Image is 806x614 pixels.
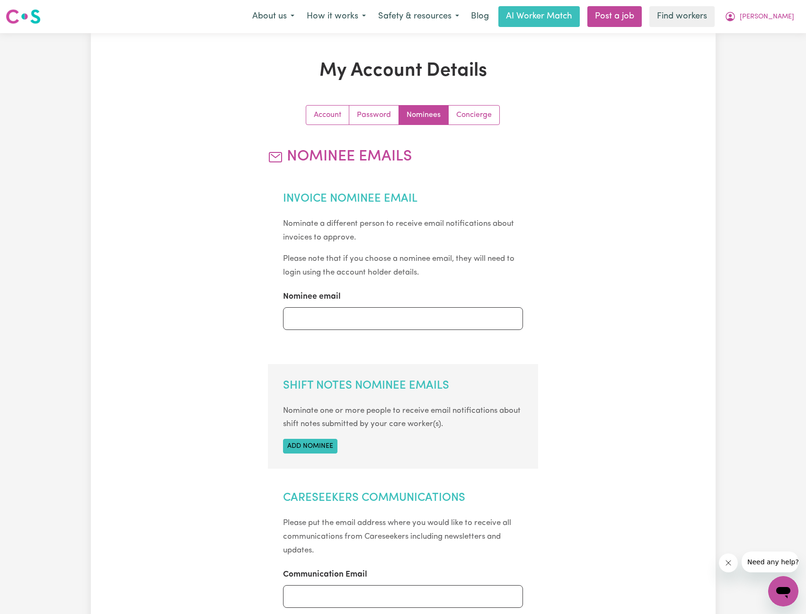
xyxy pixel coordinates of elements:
[718,7,800,27] button: My Account
[283,291,341,303] label: Nominee email
[587,6,642,27] a: Post a job
[268,148,538,166] h2: Nominee Emails
[372,7,465,27] button: Safety & resources
[399,106,449,125] a: Update your nominees
[349,106,399,125] a: Update your password
[283,192,523,206] h2: Invoice Nominee Email
[740,12,794,22] span: [PERSON_NAME]
[719,553,738,572] iframe: Close message
[6,6,41,27] a: Careseekers logo
[283,519,511,554] small: Please put the email address where you would like to receive all communications from Careseekers ...
[6,7,57,14] span: Need any help?
[246,7,301,27] button: About us
[283,569,367,581] label: Communication Email
[283,407,521,428] small: Nominate one or more people to receive email notifications about shift notes submitted by your ca...
[283,379,523,393] h2: Shift Notes Nominee Emails
[465,6,495,27] a: Blog
[6,8,41,25] img: Careseekers logo
[301,7,372,27] button: How it works
[283,220,514,241] small: Nominate a different person to receive email notifications about invoices to approve.
[283,439,337,454] button: Add nominee
[768,576,798,606] iframe: Button to launch messaging window
[306,106,349,125] a: Update your account
[283,491,523,505] h2: Careseekers Communications
[649,6,715,27] a: Find workers
[498,6,580,27] a: AI Worker Match
[449,106,499,125] a: Update account manager
[283,255,514,276] small: Please note that if you choose a nominee email, they will need to login using the account holder ...
[742,552,798,572] iframe: Message from company
[201,60,606,82] h1: My Account Details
